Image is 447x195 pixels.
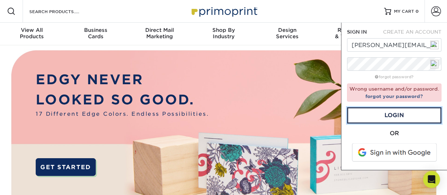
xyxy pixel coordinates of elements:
input: Email [347,38,441,52]
div: Cards [64,27,128,40]
p: EDGY NEVER [36,70,209,90]
span: Direct Mail [128,27,192,33]
span: SIGN IN [347,29,367,35]
a: GET STARTED [36,158,95,176]
span: Shop By [192,27,255,33]
img: npw-badge-icon-locked.svg [430,60,439,68]
a: Shop ByIndustry [192,23,255,45]
span: Design [255,27,319,33]
span: 17 Different Edge Colors. Endless Possibilities. [36,110,209,118]
div: Industry [192,27,255,40]
a: DesignServices [255,23,319,45]
span: MY CART [394,8,414,15]
div: OR [347,129,441,138]
div: Services [255,27,319,40]
a: forgot password? [375,75,413,79]
p: LOOKED SO GOOD. [36,90,209,110]
img: npw-badge-icon-locked.svg [430,41,439,49]
span: Business [64,27,128,33]
a: forgot your password? [365,93,423,99]
div: Wrong username and/or password. [347,84,441,102]
span: Resources [319,27,383,33]
iframe: Google Customer Reviews [2,173,60,193]
a: Direct MailMarketing [128,23,192,45]
span: CREATE AN ACCOUNT [383,29,441,35]
div: Marketing [128,27,192,40]
a: BusinessCards [64,23,128,45]
a: Resources& Templates [319,23,383,45]
input: SEARCH PRODUCTS..... [29,7,98,16]
a: Login [347,107,441,124]
img: Primoprint [188,4,259,19]
span: 0 [416,9,419,14]
div: & Templates [319,27,383,40]
div: Open Intercom Messenger [423,171,440,188]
